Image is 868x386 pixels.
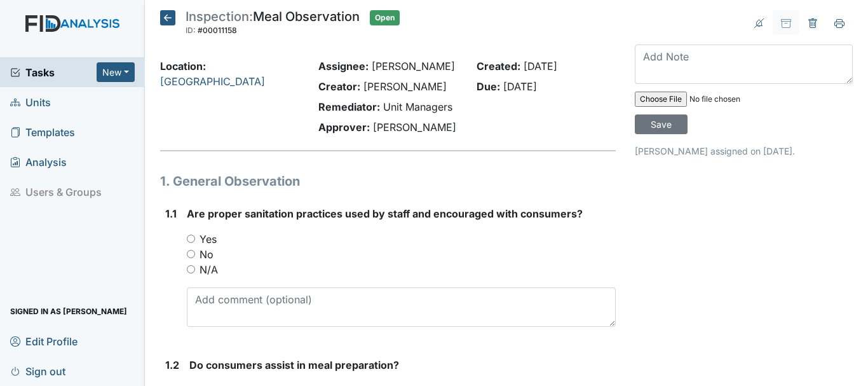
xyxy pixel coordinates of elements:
[187,250,195,258] input: No
[200,231,217,247] label: Yes
[165,206,177,221] label: 1.1
[10,152,67,172] span: Analysis
[186,10,360,38] div: Meal Observation
[318,100,380,113] strong: Remediator:
[372,60,455,72] span: [PERSON_NAME]
[503,80,537,93] span: [DATE]
[10,65,97,80] a: Tasks
[160,75,265,88] a: [GEOGRAPHIC_DATA]
[10,92,51,112] span: Units
[165,357,179,373] label: 1.2
[477,80,500,93] strong: Due:
[200,247,214,262] label: No
[10,331,78,351] span: Edit Profile
[370,10,400,25] span: Open
[186,9,253,24] span: Inspection:
[198,25,237,35] span: #00011158
[187,265,195,273] input: N/A
[187,207,583,220] span: Are proper sanitation practices used by staff and encouraged with consumers?
[524,60,557,72] span: [DATE]
[477,60,520,72] strong: Created:
[318,121,370,134] strong: Approver:
[318,60,369,72] strong: Assignee:
[160,172,616,191] h1: 1. General Observation
[10,301,127,321] span: Signed in as [PERSON_NAME]
[373,121,456,134] span: [PERSON_NAME]
[200,262,218,277] label: N/A
[10,122,75,142] span: Templates
[318,80,360,93] strong: Creator:
[189,359,399,371] span: Do consumers assist in meal preparation?
[187,235,195,243] input: Yes
[635,144,853,158] p: [PERSON_NAME] assigned on [DATE].
[635,114,688,134] input: Save
[363,80,447,93] span: [PERSON_NAME]
[10,361,65,381] span: Sign out
[97,62,135,82] button: New
[160,60,206,72] strong: Location:
[383,100,452,113] span: Unit Managers
[186,25,196,35] span: ID:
